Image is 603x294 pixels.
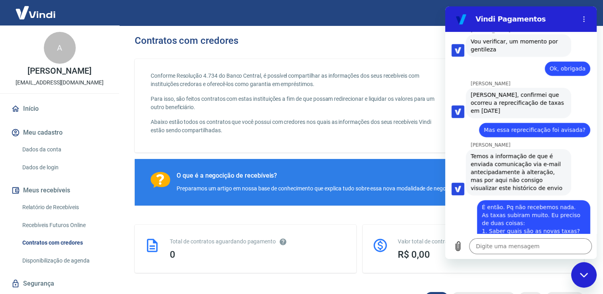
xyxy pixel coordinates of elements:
a: Disponibilização de agenda [19,253,110,269]
a: Dados de login [19,159,110,176]
a: Relatório de Recebíveis [19,199,110,216]
a: Contratos com credores [19,235,110,251]
span: R$ 0,00 [398,249,430,260]
div: A [44,32,76,64]
img: Vindi [10,0,61,25]
a: Início [10,100,110,118]
iframe: Botão para abrir a janela de mensagens, conversa em andamento [571,262,597,288]
p: Conforme Resolução 4.734 do Banco Central, é possível compartilhar as informações dos seus recebí... [151,72,443,88]
button: Meu cadastro [10,124,110,141]
a: Recebíveis Futuros Online [19,217,110,233]
h3: Contratos com credores [135,35,238,46]
div: O que é a negocição de recebíveis? [177,172,506,180]
svg: Esses contratos não se referem à Vindi, mas sim a outras instituições. [279,238,287,246]
div: Valor total de contratos aguardando pagamento [398,237,575,246]
iframe: Janela de mensagens [445,6,597,259]
a: Dados da conta [19,141,110,158]
a: Segurança [10,275,110,292]
div: Total de contratos aguardando pagamento [170,237,347,246]
p: [PERSON_NAME] [27,67,91,75]
button: Meus recebíveis [10,182,110,199]
p: [EMAIL_ADDRESS][DOMAIN_NAME] [16,78,104,87]
div: Preparamos um artigo em nossa base de conhecimento que explica tudo sobre essa nova modalidade de... [177,184,506,193]
img: Ícone com um ponto de interrogação. [151,172,170,188]
p: Para isso, são feitos contratos com estas instituições a fim de que possam redirecionar e liquida... [151,95,443,112]
p: Abaixo estão todos os contratos que você possui com credores nos quais as informações dos seus re... [151,118,443,135]
button: Sair [565,6,593,20]
div: 0 [170,249,347,260]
